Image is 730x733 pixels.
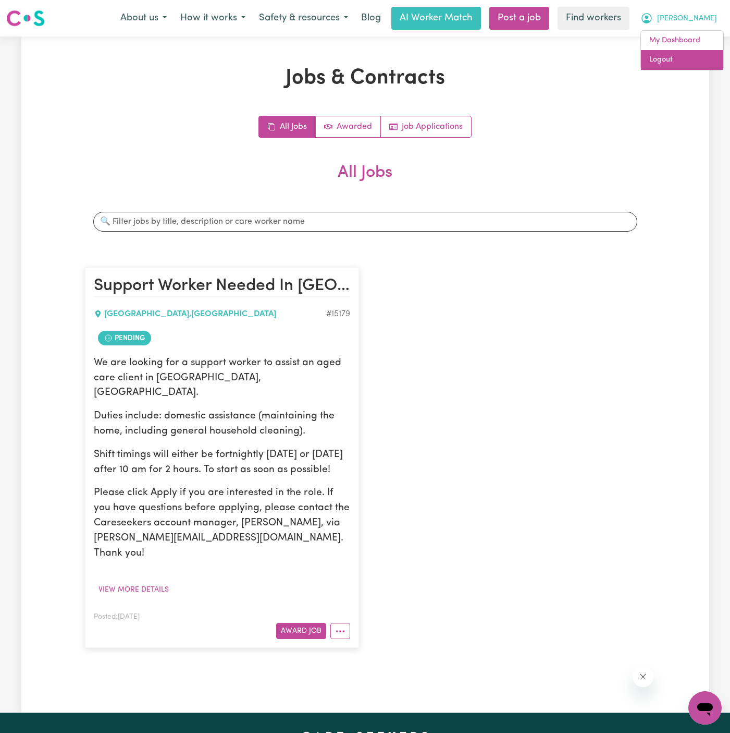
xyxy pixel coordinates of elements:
span: Job contract pending review by care worker [98,331,151,345]
p: Please click Apply if you are interested in the role. If you have questions before applying, plea... [94,486,350,561]
h1: Jobs & Contracts [85,66,646,91]
img: Careseekers logo [6,9,45,28]
a: Post a job [489,7,549,30]
a: AI Worker Match [391,7,481,30]
input: 🔍 Filter jobs by title, description or care worker name [93,212,637,232]
div: [GEOGRAPHIC_DATA] , [GEOGRAPHIC_DATA] [94,308,326,320]
button: Award Job [276,623,326,639]
button: My Account [634,7,724,29]
a: Blog [355,7,387,30]
button: How it works [174,7,252,29]
span: [PERSON_NAME] [657,13,717,25]
button: View more details [94,582,174,598]
button: About us [114,7,174,29]
div: My Account [640,30,724,70]
span: Posted: [DATE] [94,614,140,620]
p: Duties include: domestic assistance (maintaining the home, including general household cleaning). [94,409,350,439]
button: Safety & resources [252,7,355,29]
button: More options [330,623,350,639]
iframe: Close message [633,666,653,687]
a: All jobs [259,116,316,137]
a: Logout [641,50,723,70]
h2: All Jobs [85,163,646,199]
p: Shift timings will either be fortnightly [DATE] or [DATE] after 10 am for 2 hours. To start as so... [94,448,350,478]
a: My Dashboard [641,31,723,51]
a: Careseekers logo [6,6,45,30]
div: Job ID #15179 [326,308,350,320]
span: Need any help? [6,7,63,16]
a: Find workers [558,7,629,30]
h2: Support Worker Needed In Bondi Beach, NSW [94,276,350,297]
p: We are looking for a support worker to assist an aged care client in [GEOGRAPHIC_DATA], [GEOGRAPH... [94,356,350,401]
iframe: Button to launch messaging window [688,691,722,725]
a: Active jobs [316,116,381,137]
a: Job applications [381,116,471,137]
